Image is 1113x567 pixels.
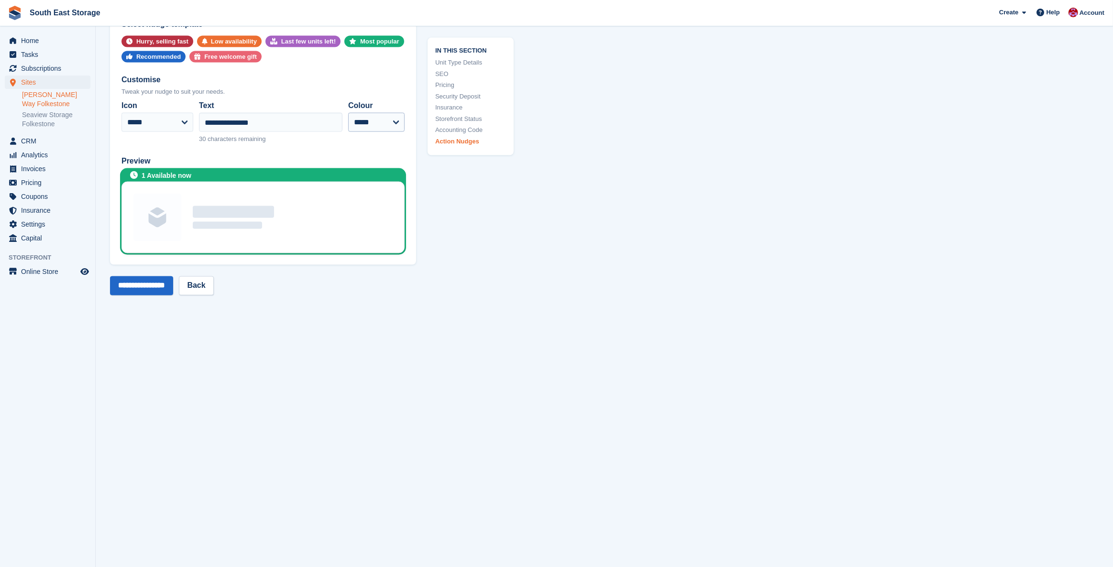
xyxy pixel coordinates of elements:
span: Analytics [21,148,78,162]
a: Accounting Code [435,125,506,135]
div: Most popular [360,36,399,47]
label: Colour [348,100,405,111]
span: Tasks [21,48,78,61]
div: Hurry, selling fast [136,36,188,47]
a: Preview store [79,266,90,277]
span: Home [21,34,78,47]
a: Back [179,276,213,295]
a: menu [5,148,90,162]
div: Tweak your nudge to suit your needs. [121,87,405,97]
button: Hurry, selling fast [121,36,193,47]
a: menu [5,34,90,47]
a: menu [5,176,90,189]
button: Low availability [197,36,262,47]
img: Roger Norris [1069,8,1078,17]
span: Subscriptions [21,62,78,75]
div: Free welcome gift [204,51,257,63]
a: menu [5,162,90,175]
div: Customise [121,74,405,86]
label: Icon [121,100,193,111]
a: SEO [435,69,506,78]
span: Online Store [21,265,78,278]
a: South East Storage [26,5,104,21]
span: Insurance [21,204,78,217]
a: Storefront Status [435,114,506,123]
span: Pricing [21,176,78,189]
span: Storefront [9,253,95,262]
button: Recommended [121,51,186,63]
label: Text [199,100,342,111]
a: menu [5,48,90,61]
span: CRM [21,134,78,148]
span: In this section [435,45,506,54]
a: [PERSON_NAME] Way Folkestone [22,90,90,109]
a: Insurance [435,103,506,112]
span: Coupons [21,190,78,203]
div: Last few units left! [281,36,336,47]
span: Capital [21,231,78,245]
a: Pricing [435,80,506,90]
span: Account [1080,8,1104,18]
span: characters remaining [208,135,265,142]
button: Most popular [344,36,404,47]
a: menu [5,134,90,148]
div: Preview [121,155,405,167]
div: 1 Available now [142,171,191,181]
a: Seaview Storage Folkestone [22,110,90,129]
button: Last few units left! [265,36,341,47]
a: menu [5,265,90,278]
div: Recommended [136,51,181,63]
a: menu [5,231,90,245]
a: menu [5,62,90,75]
a: Unit Type Details [435,58,506,67]
span: 30 [199,135,206,142]
a: Action Nudges [435,136,506,146]
a: menu [5,76,90,89]
span: Create [999,8,1018,17]
span: Help [1047,8,1060,17]
span: Settings [21,218,78,231]
img: Unit group image placeholder [133,194,181,241]
img: stora-icon-8386f47178a22dfd0bd8f6a31ec36ba5ce8667c1dd55bd0f319d3a0aa187defe.svg [8,6,22,20]
a: menu [5,190,90,203]
span: Invoices [21,162,78,175]
a: Security Deposit [435,91,506,101]
a: menu [5,204,90,217]
div: Low availability [211,36,257,47]
button: Free welcome gift [189,51,262,63]
span: Sites [21,76,78,89]
a: menu [5,218,90,231]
